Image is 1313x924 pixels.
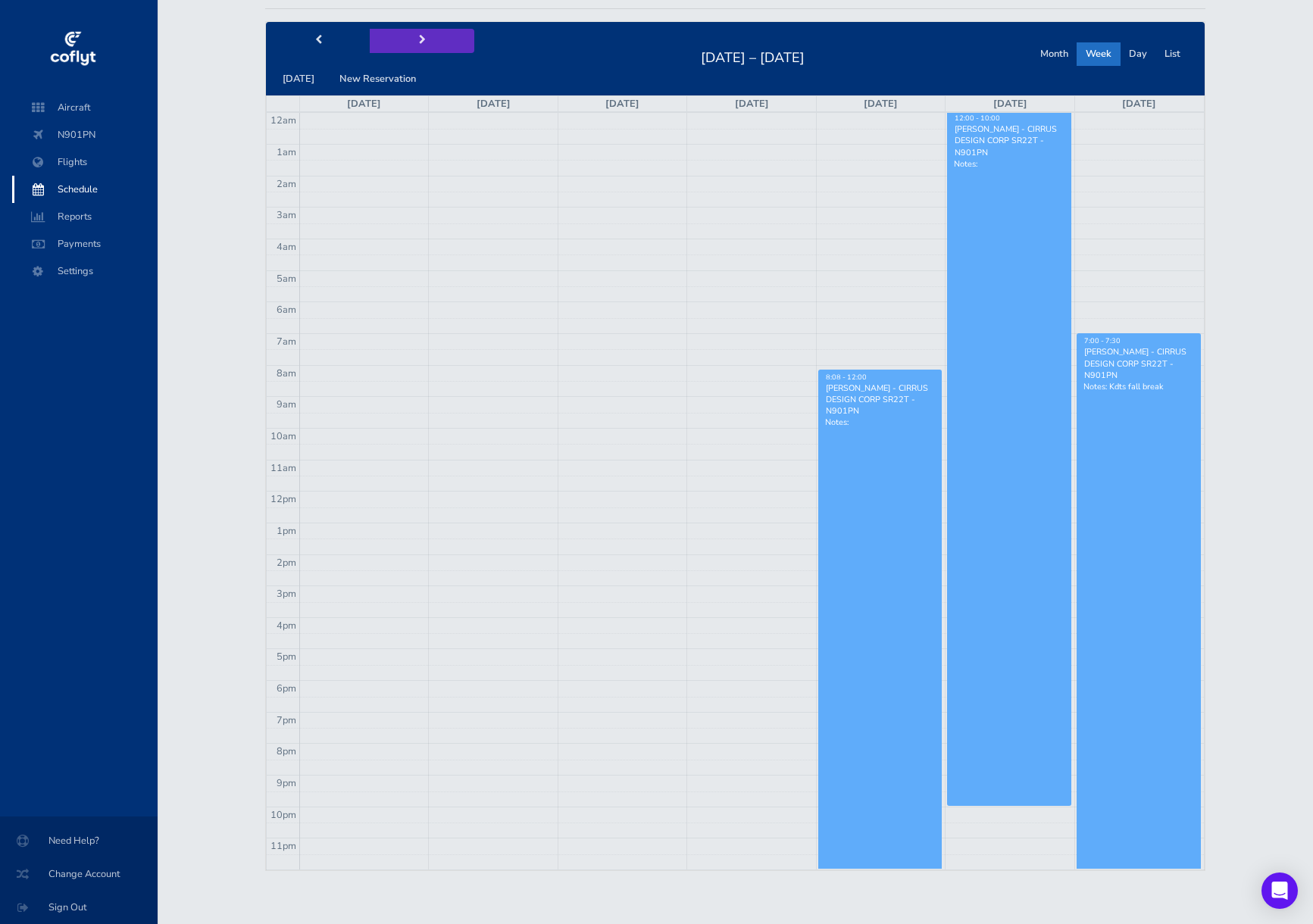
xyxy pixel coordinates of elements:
[954,158,1064,170] p: Notes:
[277,145,296,159] span: 1am
[605,97,639,111] a: [DATE]
[277,208,296,222] span: 3am
[347,97,381,111] a: [DATE]
[270,839,296,853] span: 11pm
[270,808,296,822] span: 10pm
[277,240,296,254] span: 4am
[277,682,296,695] span: 6pm
[277,398,296,411] span: 9am
[277,776,296,790] span: 9pm
[1077,42,1121,66] button: Week
[270,492,296,506] span: 12pm
[993,97,1027,111] a: [DATE]
[270,114,296,127] span: 12am
[1031,42,1077,66] button: Month
[27,203,142,230] span: Reports
[825,417,935,428] p: Notes:
[270,461,296,475] span: 11am
[27,176,142,203] span: Schedule
[330,67,425,91] button: New Reservation
[277,650,296,663] span: 5pm
[18,860,139,888] span: Change Account
[277,619,296,632] span: 4pm
[277,303,296,317] span: 6am
[277,587,296,601] span: 3pm
[277,713,296,727] span: 7pm
[735,97,769,111] a: [DATE]
[1261,872,1298,909] div: Open Intercom Messenger
[27,148,142,176] span: Flights
[1155,42,1190,66] button: List
[18,827,139,854] span: Need Help?
[477,97,511,111] a: [DATE]
[692,45,814,67] h2: [DATE] – [DATE]
[277,335,296,348] span: 7am
[266,29,370,52] button: prev
[277,745,296,758] span: 8pm
[370,29,474,52] button: next
[864,97,898,111] a: [DATE]
[270,429,296,443] span: 10am
[1083,346,1194,381] div: [PERSON_NAME] - CIRRUS DESIGN CORP SR22T - N901PN
[277,556,296,570] span: 2pm
[274,67,324,91] button: [DATE]
[277,272,296,286] span: 5am
[1122,97,1156,111] a: [DATE]
[277,177,296,191] span: 2am
[826,373,867,382] span: 8:08 - 12:00
[277,524,296,538] span: 1pm
[955,114,1000,123] span: 12:00 - 10:00
[27,121,142,148] span: N901PN
[277,367,296,380] span: 8am
[1083,381,1194,392] p: Notes: Kdts fall break
[1084,336,1121,345] span: 7:00 - 7:30
[1120,42,1156,66] button: Day
[27,94,142,121] span: Aircraft
[18,894,139,921] span: Sign Out
[27,258,142,285] span: Settings
[48,27,98,72] img: coflyt logo
[825,382,935,417] div: [PERSON_NAME] - CIRRUS DESIGN CORP SR22T - N901PN
[954,123,1064,158] div: [PERSON_NAME] - CIRRUS DESIGN CORP SR22T - N901PN
[27,230,142,258] span: Payments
